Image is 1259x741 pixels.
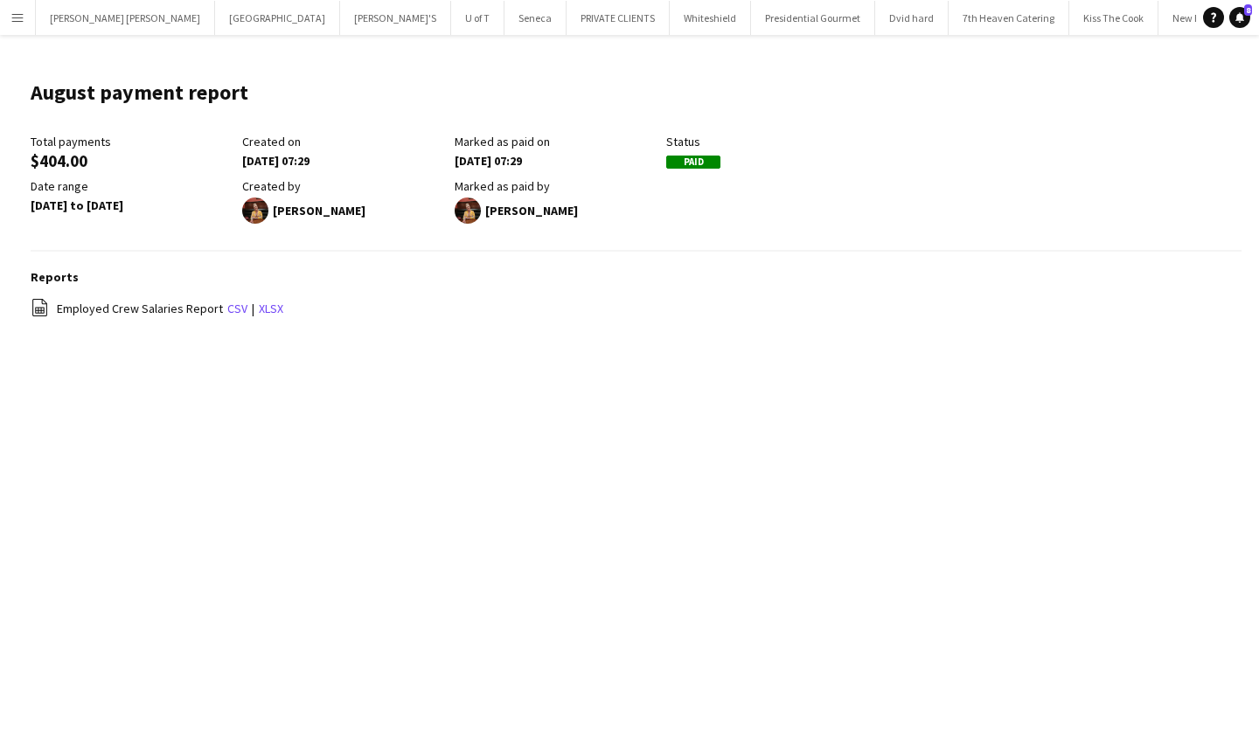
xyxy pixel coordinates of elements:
[949,1,1069,35] button: 7th Heaven Catering
[242,178,445,194] div: Created by
[451,1,504,35] button: U of T
[1229,7,1250,28] a: 8
[31,134,233,149] div: Total payments
[455,134,657,149] div: Marked as paid on
[31,269,1242,285] h3: Reports
[455,197,657,224] div: [PERSON_NAME]
[1244,4,1252,16] span: 8
[31,153,233,169] div: $404.00
[242,197,445,224] div: [PERSON_NAME]
[215,1,340,35] button: [GEOGRAPHIC_DATA]
[875,1,949,35] button: Dvid hard
[666,156,720,169] span: Paid
[31,298,1242,320] div: |
[1069,1,1158,35] button: Kiss The Cook
[57,301,223,316] span: Employed Crew Salaries Report
[242,134,445,149] div: Created on
[242,153,445,169] div: [DATE] 07:29
[455,153,657,169] div: [DATE] 07:29
[227,301,247,316] a: csv
[259,301,283,316] a: xlsx
[455,178,657,194] div: Marked as paid by
[31,197,233,213] div: [DATE] to [DATE]
[504,1,567,35] button: Seneca
[751,1,875,35] button: Presidential Gourmet
[1158,1,1236,35] button: New Board
[36,1,215,35] button: [PERSON_NAME] [PERSON_NAME]
[31,178,233,194] div: Date range
[670,1,751,35] button: Whiteshield
[666,134,869,149] div: Status
[340,1,451,35] button: [PERSON_NAME]'S
[31,80,248,106] h1: August payment report
[567,1,670,35] button: PRIVATE CLIENTS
